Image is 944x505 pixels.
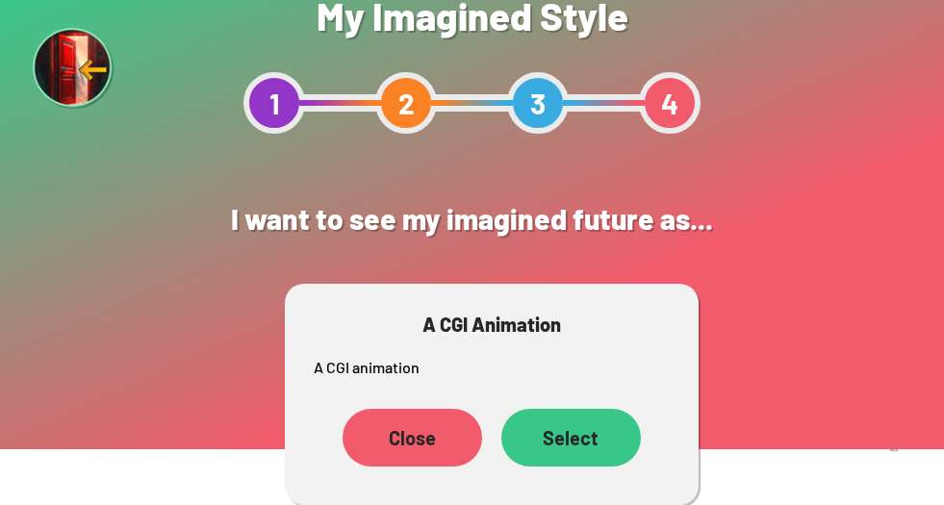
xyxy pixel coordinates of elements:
div: Select [501,409,641,467]
h2: I want to see my imagined future as... [135,182,809,255]
h3: A CGI Animation [314,313,670,336]
div: 1 [243,72,305,134]
div: Close [343,409,482,467]
img: Exit [33,28,115,111]
div: 2 [375,72,437,134]
div: 3 [507,72,569,134]
p: A CGI animation [314,355,670,380]
div: 4 [639,72,701,134]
